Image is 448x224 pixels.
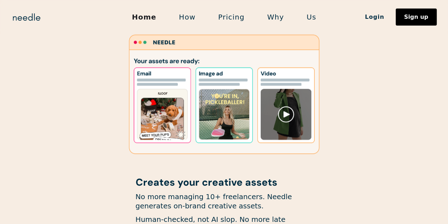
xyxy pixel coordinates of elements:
a: How [168,10,207,24]
a: Home [120,10,168,24]
a: Sign up [396,9,437,26]
a: Why [256,10,295,24]
h1: Creates your creative assets [136,177,313,188]
a: Us [295,10,328,24]
div: Sign up [404,14,428,20]
a: Login [353,11,396,23]
a: Pricing [207,10,256,24]
p: No more managing 10+ freelancers. Needle generates on-brand creative assets. [136,192,313,210]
